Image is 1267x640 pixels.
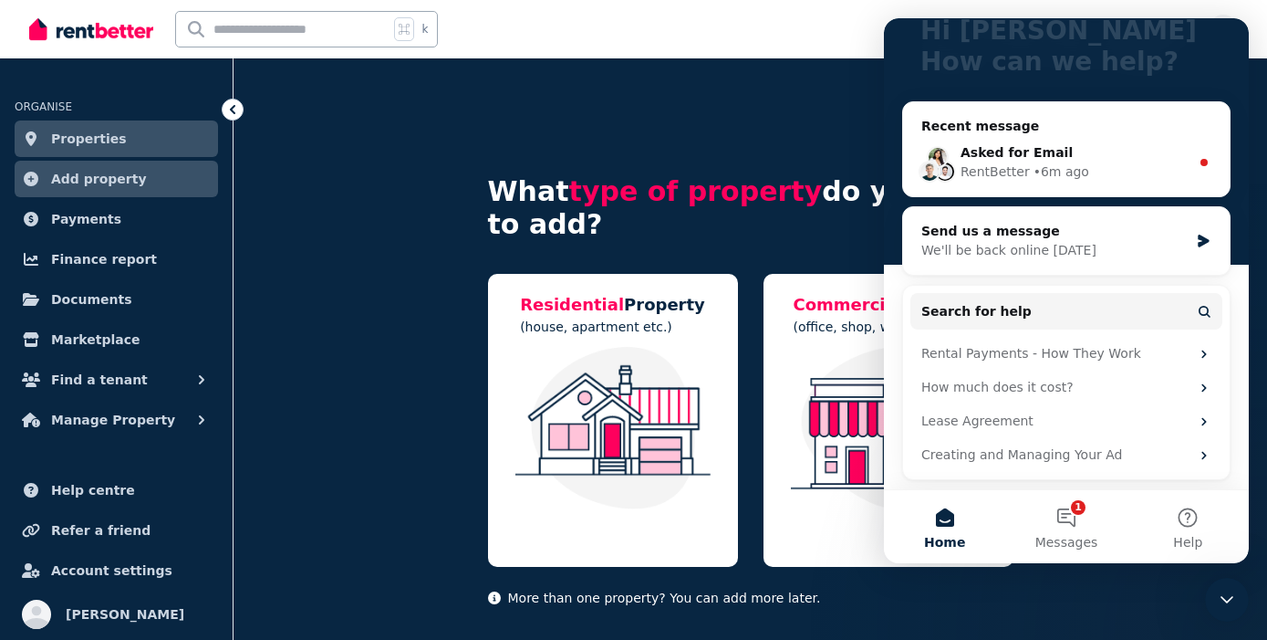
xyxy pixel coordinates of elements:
img: Jeremy avatar [35,142,57,164]
span: Finance report [51,248,157,270]
span: Documents [51,289,132,310]
span: ORGANISE [15,100,72,113]
a: Help centre [15,472,218,509]
h4: What do you want to add? [488,175,1013,241]
a: Refer a friend [15,512,218,549]
span: [PERSON_NAME] [66,603,184,625]
button: Find a tenant [15,362,218,398]
div: Recent messageRochelle avatarJeremy avatarEarl avatarAsked for EmailRentBetter•6m ago [18,83,347,179]
div: Send us a message [37,204,305,223]
div: Lease Agreement [26,386,338,420]
div: Rental Payments - How They Work [26,319,338,352]
div: How much does it cost? [26,352,338,386]
p: (house, apartment etc.) [520,318,705,336]
a: Documents [15,281,218,318]
span: Asked for Email [77,127,189,142]
div: Send us a messageWe'll be back online [DATE] [18,188,347,257]
button: Messages [121,472,243,545]
span: Help [289,518,318,530]
span: Search for help [37,284,148,303]
p: More than one property? You can add more later. [488,589,1013,607]
iframe: Intercom live chat [884,18,1249,563]
img: Rochelle avatar [43,128,65,150]
div: RentBetter [77,144,146,163]
div: We'll be back online [DATE] [37,223,305,242]
a: Add property [15,161,218,197]
span: Account settings [51,560,172,582]
div: Recent message [37,99,327,118]
span: Messages [151,518,214,530]
span: Marketplace [51,329,140,351]
span: Add property [51,168,147,190]
button: Manage Property [15,402,218,438]
a: Properties [15,121,218,157]
h5: Property [520,292,705,318]
a: Marketplace [15,321,218,358]
div: Creating and Managing Your Ad [37,427,306,446]
iframe: Intercom live chat [1205,578,1249,622]
a: Finance report [15,241,218,278]
div: • 6m ago [150,144,205,163]
button: Search for help [26,275,338,311]
img: Earl avatar [50,142,72,164]
h5: Property [793,292,982,318]
span: Refer a friend [51,519,151,541]
span: Manage Property [51,409,175,431]
a: Account settings [15,552,218,589]
span: type of property [569,175,823,207]
span: Help centre [51,479,135,501]
span: Properties [51,128,127,150]
img: RentBetter [29,16,153,43]
span: Commercial [793,295,901,314]
span: Find a tenant [51,369,148,391]
a: Payments [15,201,218,237]
img: Commercial Property [782,347,995,509]
span: Payments [51,208,121,230]
div: Rental Payments - How They Work [37,326,306,345]
button: Help [244,472,365,545]
div: Creating and Managing Your Ad [26,420,338,454]
p: (office, shop, warehouse etc.) [793,318,982,336]
img: Residential Property [506,347,720,509]
div: How much does it cost? [37,360,306,379]
div: Lease Agreement [37,393,306,413]
div: Rochelle avatarJeremy avatarEarl avatarAsked for EmailRentBetter•6m ago [19,110,346,178]
p: How can we help? [36,28,328,59]
span: Residential [520,295,624,314]
span: k [421,22,428,37]
span: Home [40,518,81,530]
